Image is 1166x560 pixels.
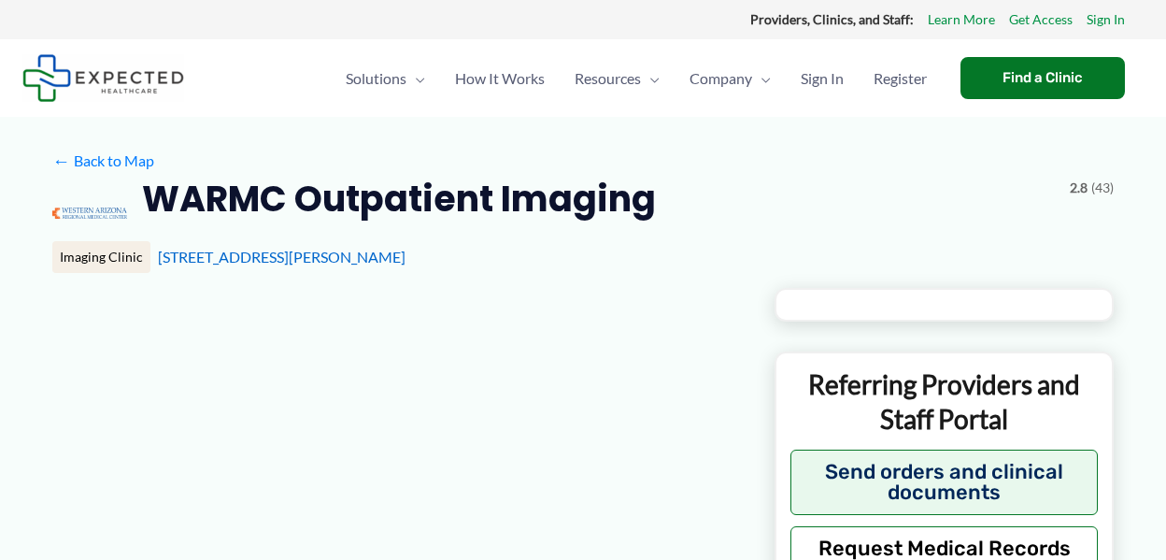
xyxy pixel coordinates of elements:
nav: Primary Site Navigation [331,46,942,111]
a: ResourcesMenu Toggle [560,46,675,111]
h2: WARMC Outpatient Imaging [142,176,656,222]
a: Register [859,46,942,111]
span: ← [52,151,70,169]
a: Learn More [928,7,995,32]
a: ←Back to Map [52,147,154,175]
span: Menu Toggle [641,46,660,111]
span: Solutions [346,46,406,111]
span: Menu Toggle [752,46,771,111]
img: Expected Healthcare Logo - side, dark font, small [22,54,184,102]
a: CompanyMenu Toggle [675,46,786,111]
span: Sign In [801,46,844,111]
span: How It Works [455,46,545,111]
div: Imaging Clinic [52,241,150,273]
a: Sign In [786,46,859,111]
span: Company [690,46,752,111]
a: [STREET_ADDRESS][PERSON_NAME] [158,248,405,266]
a: Find a Clinic [960,57,1125,99]
a: SolutionsMenu Toggle [331,46,440,111]
a: How It Works [440,46,560,111]
a: Sign In [1087,7,1125,32]
a: Get Access [1009,7,1073,32]
span: 2.8 [1070,176,1088,200]
span: Register [874,46,927,111]
button: Send orders and clinical documents [790,450,1098,515]
span: Resources [575,46,641,111]
strong: Providers, Clinics, and Staff: [750,11,914,27]
span: (43) [1091,176,1114,200]
p: Referring Providers and Staff Portal [790,367,1098,436]
span: Menu Toggle [406,46,425,111]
